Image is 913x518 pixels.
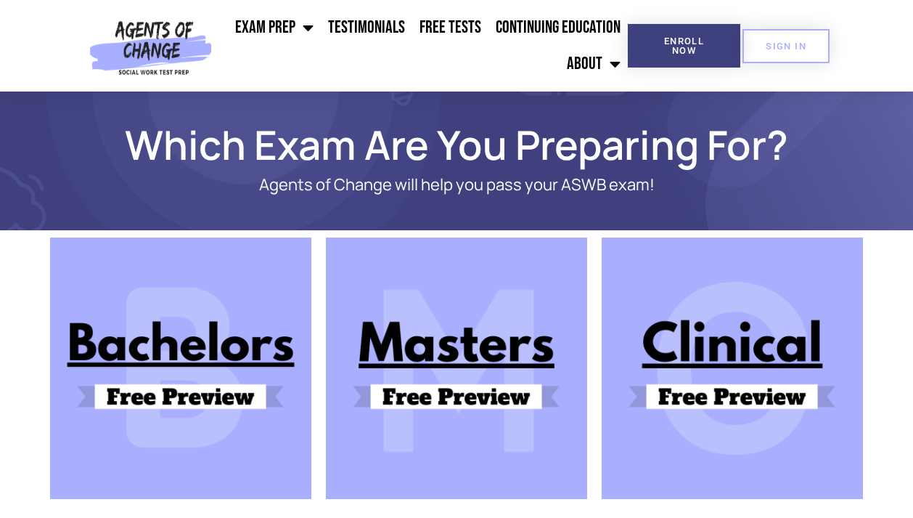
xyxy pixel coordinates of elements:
a: About [560,46,628,82]
p: Agents of Change will help you pass your ASWB exam! [101,176,812,194]
a: SIGN IN [742,29,830,63]
nav: Menu [218,9,628,82]
span: SIGN IN [766,41,806,51]
a: Testimonials [321,9,412,46]
a: Enroll Now [628,24,740,68]
a: Continuing Education [488,9,628,46]
a: Free Tests [412,9,488,46]
h1: Which Exam Are You Preparing For? [43,128,870,161]
a: Exam Prep [228,9,321,46]
span: Enroll Now [651,36,716,55]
